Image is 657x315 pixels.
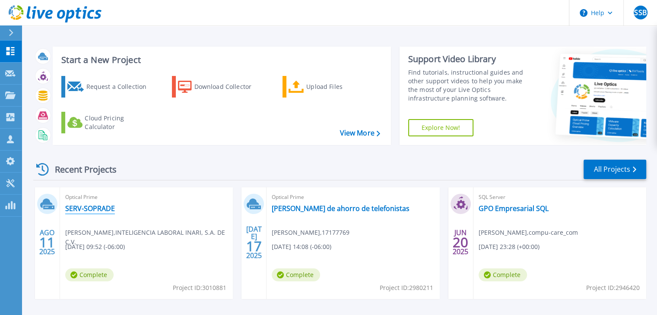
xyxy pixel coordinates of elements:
span: 17 [246,243,262,250]
span: Complete [65,268,114,281]
a: [PERSON_NAME] de ahorro de telefonistas [272,204,409,213]
span: SSB [634,9,646,16]
span: [DATE] 09:52 (-06:00) [65,242,125,252]
div: Request a Collection [86,78,155,95]
span: Project ID: 2980211 [380,283,433,293]
a: All Projects [584,160,646,179]
a: Download Collector [172,76,268,98]
span: [DATE] 14:08 (-06:00) [272,242,331,252]
h3: Start a New Project [61,55,380,65]
div: Upload Files [306,78,375,95]
span: Optical Prime [272,192,434,202]
div: Support Video Library [408,54,532,65]
span: Project ID: 3010881 [173,283,226,293]
a: Upload Files [282,76,379,98]
span: 20 [453,239,468,246]
span: [PERSON_NAME] , compu-care_com [479,228,578,237]
div: Download Collector [194,78,263,95]
div: Cloud Pricing Calculator [85,114,154,131]
span: [PERSON_NAME] , 17177769 [272,228,349,237]
span: [DATE] 23:28 (+00:00) [479,242,540,252]
div: [DATE] 2025 [246,227,262,258]
span: Complete [479,268,527,281]
a: View More [340,129,380,137]
div: Find tutorials, instructional guides and other support videos to help you make the most of your L... [408,68,532,103]
a: Cloud Pricing Calculator [61,112,158,133]
span: Project ID: 2946420 [586,283,640,293]
a: Explore Now! [408,119,474,136]
span: [PERSON_NAME] , INTELIGENCIA LABORAL INARI, S.A. DE C.V. [65,228,233,247]
a: GPO Empresarial SQL [479,204,549,213]
div: JUN 2025 [452,227,469,258]
div: AGO 2025 [39,227,55,258]
span: 11 [39,239,55,246]
span: Optical Prime [65,192,228,202]
span: Complete [272,268,320,281]
span: SQL Server [479,192,641,202]
div: Recent Projects [33,159,128,180]
a: SERV-SOPRADE [65,204,115,213]
a: Request a Collection [61,76,158,98]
